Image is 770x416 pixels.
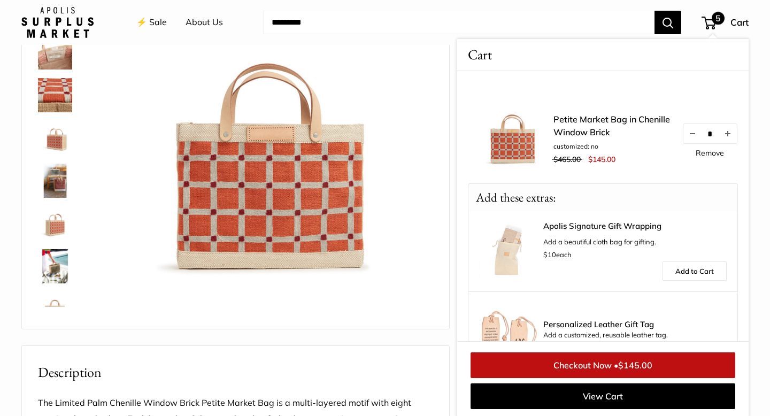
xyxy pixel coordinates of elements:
[38,249,72,283] img: Petite Market Bag in Chenille Window Brick
[38,121,72,155] img: Petite Market Bag in Chenille Window Brick
[543,222,727,230] a: Apolis Signature Gift Wrapping
[21,7,94,38] img: Apolis: Surplus Market
[36,247,74,286] a: Petite Market Bag in Chenille Window Brick
[471,352,735,378] a: Checkout Now •$145.00
[468,184,564,211] p: Add these extras:
[38,206,72,241] img: Petite Market Bag in Chenille Window Brick
[543,250,556,259] span: $10
[543,250,572,259] span: each
[654,11,681,34] button: Search
[36,290,74,328] a: Petite Market Bag in Chenille Window Brick
[683,124,702,143] button: Decrease quantity by 1
[38,35,72,70] img: Petite Market Bag in Chenille Window Brick
[719,124,737,143] button: Increase quantity by 1
[543,320,727,329] span: Personalized Leather Gift Tag
[479,302,538,361] img: Luggage Tag
[553,113,671,138] a: Petite Market Bag in Chenille Window Brick
[36,76,74,114] a: Petite Market Bag in Chenille Window Brick
[263,11,654,34] input: Search...
[588,155,615,164] span: $145.00
[136,14,167,30] a: ⚡️ Sale
[479,222,538,281] img: Apolis Signature Gift Wrapping
[553,142,671,151] li: customized: no
[468,44,492,65] span: Cart
[36,119,74,157] a: Petite Market Bag in Chenille Window Brick
[471,383,735,409] a: View Cart
[186,14,223,30] a: About Us
[702,129,719,138] input: Quantity
[38,292,72,326] img: Petite Market Bag in Chenille Window Brick
[543,222,727,261] div: Add a beautiful cloth bag for gifting.
[696,149,724,157] a: Remove
[38,362,433,383] h2: Description
[36,33,74,72] a: Petite Market Bag in Chenille Window Brick
[36,204,74,243] a: Petite Market Bag in Chenille Window Brick
[618,360,652,371] span: $145.00
[38,78,72,112] img: Petite Market Bag in Chenille Window Brick
[553,155,581,164] span: $465.00
[730,17,749,28] span: Cart
[36,161,74,200] a: Petite Market Bag in Chenille Window Brick
[703,14,749,31] a: 5 Cart
[712,12,725,25] span: 5
[543,320,727,342] div: Add a customized, reusable leather tag.
[38,164,72,198] img: Petite Market Bag in Chenille Window Brick
[663,261,727,281] a: Add to Cart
